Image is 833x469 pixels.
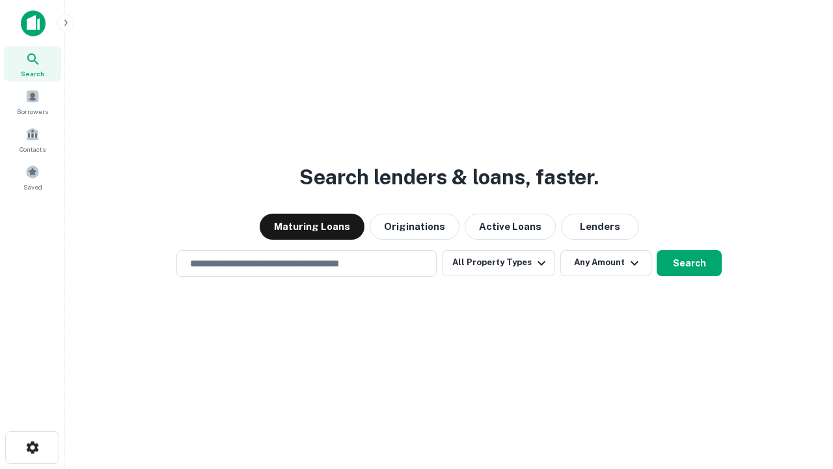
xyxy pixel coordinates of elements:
[21,68,44,79] span: Search
[4,160,61,195] a: Saved
[768,323,833,386] iframe: Chat Widget
[561,214,639,240] button: Lenders
[4,84,61,119] a: Borrowers
[21,10,46,36] img: capitalize-icon.png
[465,214,556,240] button: Active Loans
[442,250,555,276] button: All Property Types
[4,46,61,81] a: Search
[20,144,46,154] span: Contacts
[560,250,651,276] button: Any Amount
[370,214,459,240] button: Originations
[4,122,61,157] a: Contacts
[17,106,48,117] span: Borrowers
[260,214,364,240] button: Maturing Loans
[299,162,599,193] h3: Search lenders & loans, faster.
[657,250,722,276] button: Search
[23,182,42,192] span: Saved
